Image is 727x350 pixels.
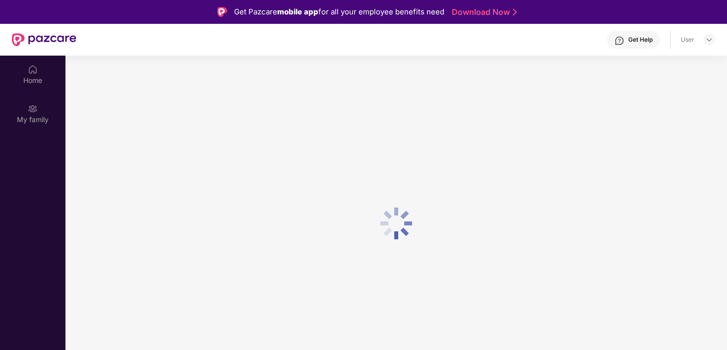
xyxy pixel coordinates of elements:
img: svg+xml;base64,PHN2ZyBpZD0iSG9tZSIgeG1sbnM9Imh0dHA6Ly93d3cudzMub3JnLzIwMDAvc3ZnIiB3aWR0aD0iMjAiIG... [28,65,38,74]
img: Logo [217,7,227,17]
img: New Pazcare Logo [12,33,76,46]
img: svg+xml;base64,PHN2ZyB3aWR0aD0iMjAiIGhlaWdodD0iMjAiIHZpZXdCb3g9IjAgMCAyMCAyMCIgZmlsbD0ibm9uZSIgeG... [28,104,38,114]
div: Get Help [628,36,653,44]
img: svg+xml;base64,PHN2ZyBpZD0iRHJvcGRvd24tMzJ4MzIiIHhtbG5zPSJodHRwOi8vd3d3LnczLm9yZy8yMDAwL3N2ZyIgd2... [705,36,713,44]
div: Get Pazcare for all your employee benefits need [234,6,444,18]
strong: mobile app [277,7,318,16]
img: svg+xml;base64,PHN2ZyBpZD0iSGVscC0zMngzMiIgeG1sbnM9Imh0dHA6Ly93d3cudzMub3JnLzIwMDAvc3ZnIiB3aWR0aD... [614,36,624,46]
div: User [681,36,694,44]
a: Download Now [452,7,514,17]
img: Stroke [513,7,517,17]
